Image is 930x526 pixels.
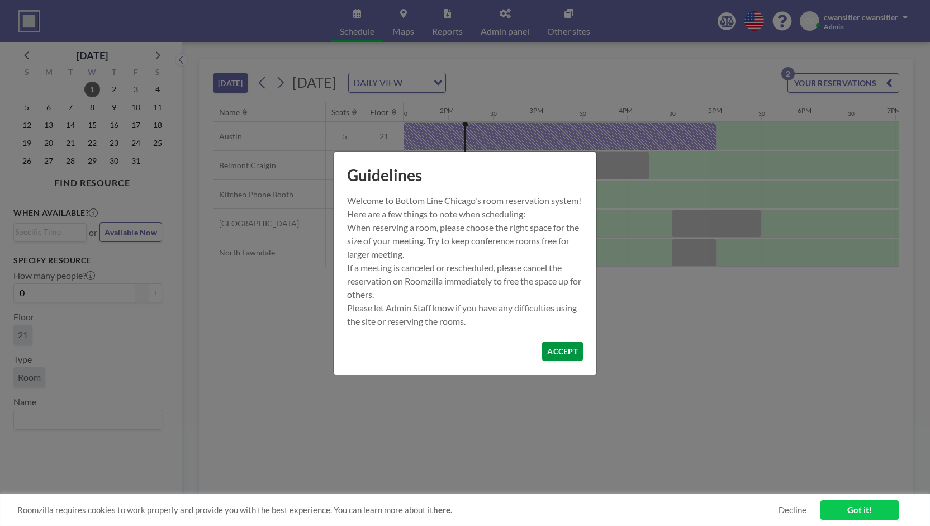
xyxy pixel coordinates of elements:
h1: Guidelines [334,152,596,194]
span: Roomzilla requires cookies to work properly and provide you with the best experience. You can lea... [17,505,779,515]
p: Welcome to Bottom Line Chicago's room reservation system! [347,194,583,207]
p: If a meeting is canceled or rescheduled, please cancel the reservation on Roomzilla immediately t... [347,261,583,301]
button: ACCEPT [542,342,583,361]
p: Please let Admin Staff know if you have any difficulties using the site or reserving the rooms. [347,301,583,328]
a: Decline [779,505,806,515]
p: Here are a few things to note when scheduling: [347,207,583,221]
a: here. [433,505,452,515]
p: When reserving a room, please choose the right space for the size of your meeting. Try to keep co... [347,221,583,261]
a: Got it! [820,500,899,520]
